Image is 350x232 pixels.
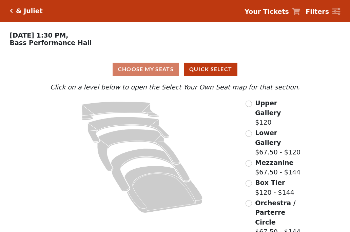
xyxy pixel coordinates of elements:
[255,129,281,146] span: Lower Gallery
[48,82,302,92] p: Click on a level below to open the Select Your Own Seat map for that section.
[255,179,285,186] span: Box Tier
[245,7,300,17] a: Your Tickets
[10,8,13,13] a: Click here to go back to filters
[245,8,289,15] strong: Your Tickets
[255,99,281,117] span: Upper Gallery
[255,159,293,166] span: Mezzanine
[255,199,295,226] span: Orchestra / Parterre Circle
[82,102,159,120] path: Upper Gallery - Seats Available: 306
[255,158,300,177] label: $67.50 - $144
[124,166,203,213] path: Orchestra / Parterre Circle - Seats Available: 34
[184,63,237,76] button: Quick Select
[16,7,43,15] h5: & Juliet
[306,7,340,17] a: Filters
[255,98,302,127] label: $120
[88,117,170,143] path: Lower Gallery - Seats Available: 76
[306,8,329,15] strong: Filters
[255,178,294,197] label: $120 - $144
[255,128,302,157] label: $67.50 - $120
